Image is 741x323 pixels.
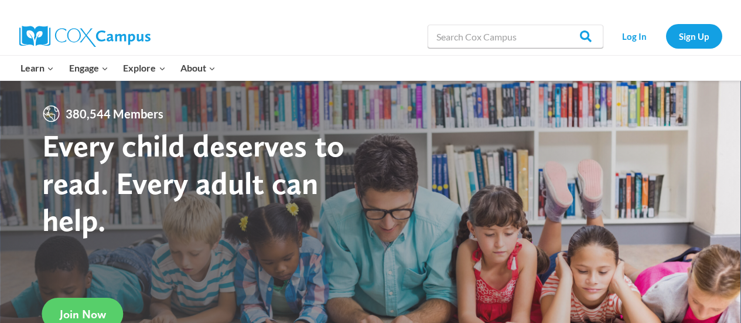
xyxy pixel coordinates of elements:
[609,24,660,48] a: Log In
[61,104,168,123] span: 380,544 Members
[21,60,54,76] span: Learn
[123,60,165,76] span: Explore
[13,56,223,80] nav: Primary Navigation
[69,60,108,76] span: Engage
[42,127,344,239] strong: Every child deserves to read. Every adult can help.
[666,24,722,48] a: Sign Up
[428,25,603,48] input: Search Cox Campus
[609,24,722,48] nav: Secondary Navigation
[60,307,106,321] span: Join Now
[19,26,151,47] img: Cox Campus
[180,60,216,76] span: About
